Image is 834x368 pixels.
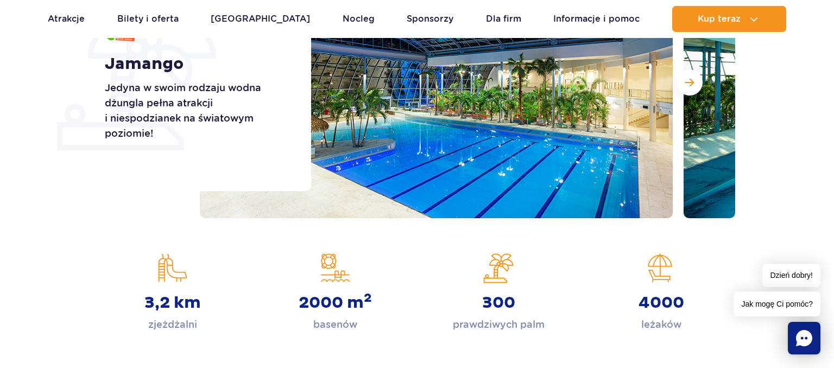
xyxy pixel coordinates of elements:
div: Chat [788,322,820,354]
strong: 3,2 km [144,293,201,313]
p: prawdziwych palm [453,317,545,332]
strong: 4000 [639,293,684,313]
button: Kup teraz [672,6,786,32]
p: basenów [313,317,357,332]
span: Jak mogę Ci pomóc? [734,291,820,316]
sup: 2 [364,290,372,306]
strong: 300 [482,293,515,313]
a: Nocleg [343,6,375,32]
strong: 2000 m [299,293,372,313]
span: Kup teraz [698,14,741,24]
p: zjeżdżalni [148,317,197,332]
h1: Jamango [105,54,287,74]
button: Następny slajd [677,69,703,96]
a: Atrakcje [48,6,85,32]
span: Dzień dobry! [762,264,820,287]
a: [GEOGRAPHIC_DATA] [211,6,310,32]
p: leżaków [641,317,681,332]
a: Informacje i pomoc [553,6,640,32]
a: Dla firm [486,6,521,32]
a: Sponsorzy [407,6,453,32]
p: Jedyna w swoim rodzaju wodna dżungla pełna atrakcji i niespodzianek na światowym poziomie! [105,80,287,141]
a: Bilety i oferta [117,6,179,32]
